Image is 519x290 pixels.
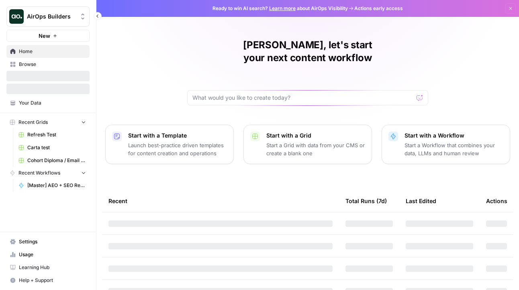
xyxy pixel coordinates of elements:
[27,12,76,21] span: AirOps Builders
[6,167,90,179] button: Recent Workflows
[128,141,227,157] p: Launch best-practice driven templates for content creation and operations
[105,125,234,164] button: Start with a TemplateLaunch best-practice driven templates for content creation and operations
[345,190,387,212] div: Total Runs (7d)
[405,132,503,140] p: Start with a Workflow
[354,5,403,12] span: Actions early access
[6,58,90,71] a: Browse
[6,45,90,58] a: Home
[187,39,428,64] h1: [PERSON_NAME], let's start your next content workflow
[9,9,24,24] img: AirOps Builders Logo
[6,261,90,274] a: Learning Hub
[213,5,348,12] span: Ready to win AI search? about AirOps Visibility
[405,141,503,157] p: Start a Workflow that combines your data, LLMs and human review
[269,5,296,11] a: Learn more
[486,190,507,212] div: Actions
[128,132,227,140] p: Start with a Template
[6,248,90,261] a: Usage
[15,154,90,167] a: Cohort Diploma / Email Automation
[243,125,372,164] button: Start with a GridStart a Grid with data from your CMS or create a blank one
[382,125,510,164] button: Start with a WorkflowStart a Workflow that combines your data, LLMs and human review
[6,274,90,287] button: Help + Support
[15,179,90,192] a: [Master] AEO + SEO Refresh
[18,169,60,177] span: Recent Workflows
[18,119,48,126] span: Recent Grids
[6,6,90,27] button: Workspace: AirOps Builders
[19,238,86,245] span: Settings
[27,131,86,138] span: Refresh Test
[19,251,86,258] span: Usage
[6,30,90,42] button: New
[27,157,86,164] span: Cohort Diploma / Email Automation
[39,32,50,40] span: New
[108,190,333,212] div: Recent
[15,141,90,154] a: Carta test
[15,128,90,141] a: Refresh Test
[6,116,90,128] button: Recent Grids
[19,277,86,284] span: Help + Support
[27,182,86,189] span: [Master] AEO + SEO Refresh
[19,48,86,55] span: Home
[27,144,86,151] span: Carta test
[6,97,90,109] a: Your Data
[6,235,90,248] a: Settings
[266,141,365,157] p: Start a Grid with data from your CMS or create a blank one
[406,190,436,212] div: Last Edited
[19,61,86,68] span: Browse
[19,264,86,271] span: Learning Hub
[266,132,365,140] p: Start with a Grid
[19,99,86,107] span: Your Data
[192,94,413,102] input: What would you like to create today?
